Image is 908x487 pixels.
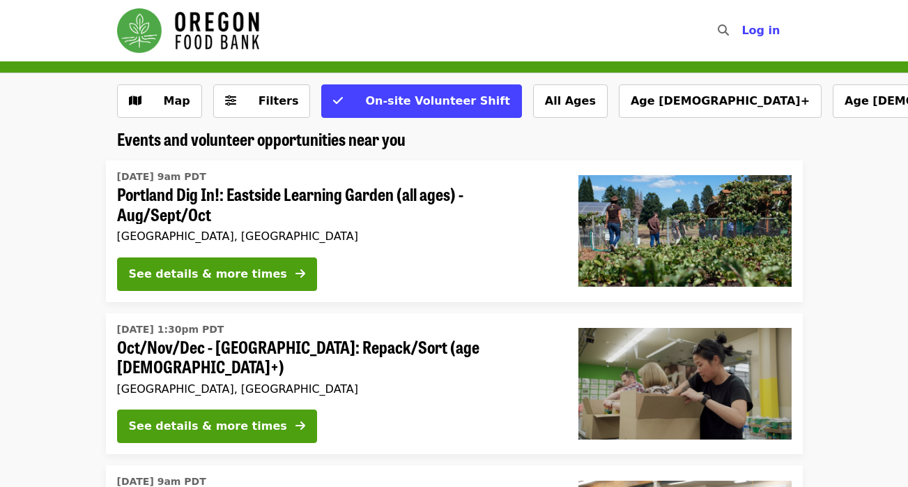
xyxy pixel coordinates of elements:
[117,382,556,396] div: [GEOGRAPHIC_DATA], [GEOGRAPHIC_DATA]
[295,267,305,280] i: arrow-right icon
[117,184,556,225] span: Portland Dig In!: Eastside Learning Garden (all ages) - Aug/Sept/Oct
[578,175,792,287] img: Portland Dig In!: Eastside Learning Garden (all ages) - Aug/Sept/Oct organized by Oregon Food Bank
[117,126,406,151] span: Events and volunteer opportunities near you
[741,24,780,37] span: Log in
[106,160,803,302] a: See details for "Portland Dig In!: Eastside Learning Garden (all ages) - Aug/Sept/Oct"
[129,266,287,283] div: See details & more times
[117,322,224,337] time: [DATE] 1:30pm PDT
[129,418,287,435] div: See details & more times
[259,94,299,107] span: Filters
[578,328,792,440] img: Oct/Nov/Dec - Portland: Repack/Sort (age 8+) organized by Oregon Food Bank
[117,8,259,53] img: Oregon Food Bank - Home
[117,257,317,291] button: See details & more times
[619,84,822,118] button: Age [DEMOGRAPHIC_DATA]+
[213,84,311,118] button: Filters (0 selected)
[225,94,236,107] i: sliders-h icon
[117,84,202,118] button: Show map view
[129,94,141,107] i: map icon
[106,313,803,455] a: See details for "Oct/Nov/Dec - Portland: Repack/Sort (age 8+)"
[117,170,206,184] time: [DATE] 9am PDT
[321,84,521,118] button: On-site Volunteer Shift
[730,17,791,45] button: Log in
[164,94,190,107] span: Map
[295,419,305,433] i: arrow-right icon
[117,337,556,377] span: Oct/Nov/Dec - [GEOGRAPHIC_DATA]: Repack/Sort (age [DEMOGRAPHIC_DATA]+)
[333,94,343,107] i: check icon
[533,84,608,118] button: All Ages
[117,410,317,443] button: See details & more times
[117,230,556,243] div: [GEOGRAPHIC_DATA], [GEOGRAPHIC_DATA]
[365,94,509,107] span: On-site Volunteer Shift
[718,24,729,37] i: search icon
[737,14,748,47] input: Search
